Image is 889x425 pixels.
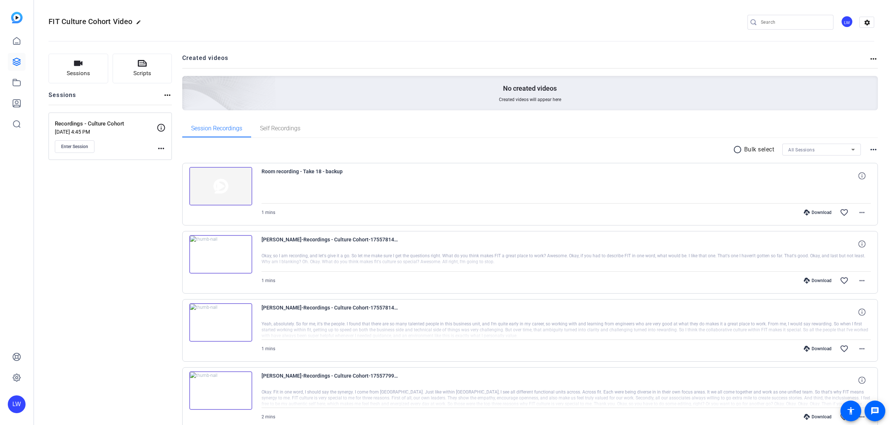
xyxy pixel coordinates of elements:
[163,91,172,100] mat-icon: more_horiz
[800,210,835,215] div: Download
[744,145,775,154] p: Bulk select
[800,346,835,352] div: Download
[189,235,252,274] img: thumb-nail
[503,84,557,93] p: No created videos
[846,406,855,415] mat-icon: accessibility
[841,16,854,29] ngx-avatar: Lucy Warren
[840,344,849,353] mat-icon: favorite_border
[869,54,878,63] mat-icon: more_horiz
[260,126,300,131] span: Self Recordings
[136,20,145,29] mat-icon: edit
[189,167,252,205] img: thumb-nail
[840,276,849,285] mat-icon: favorite_border
[800,278,835,284] div: Download
[858,276,866,285] mat-icon: more_horiz
[49,54,108,83] button: Sessions
[840,208,849,217] mat-icon: favorite_border
[189,371,252,410] img: thumb-nail
[49,17,132,26] span: FIT Culture Cohort Video
[800,414,835,420] div: Download
[870,406,879,415] mat-icon: message
[858,412,866,421] mat-icon: more_horiz
[55,129,157,135] p: [DATE] 4:45 PM
[67,69,90,78] span: Sessions
[99,3,276,163] img: Creted videos background
[840,412,849,421] mat-icon: favorite_border
[858,344,866,353] mat-icon: more_horiz
[182,54,869,68] h2: Created videos
[262,414,275,419] span: 2 mins
[189,303,252,342] img: thumb-nail
[61,144,88,150] span: Enter Session
[55,140,94,153] button: Enter Session
[11,12,23,23] img: blue-gradient.svg
[262,346,275,351] span: 1 mins
[157,144,166,153] mat-icon: more_horiz
[788,147,815,153] span: All Sessions
[858,208,866,217] mat-icon: more_horiz
[113,54,172,83] button: Scripts
[262,210,275,215] span: 1 mins
[8,395,26,413] div: LW
[262,278,275,283] span: 1 mins
[133,69,151,78] span: Scripts
[761,18,828,27] input: Search
[49,91,76,105] h2: Sessions
[262,371,399,389] span: [PERSON_NAME]-Recordings - Culture Cohort-1755779998905-webcam
[262,235,399,253] span: [PERSON_NAME]-Recordings - Culture Cohort-1755781428043-webcam
[191,126,242,131] span: Session Recordings
[499,97,561,103] span: Created videos will appear here
[733,145,744,154] mat-icon: radio_button_unchecked
[262,167,399,185] span: Room recording - Take 18 - backup
[55,120,157,128] p: Recordings - Culture Cohort
[860,17,875,28] mat-icon: settings
[841,16,853,28] div: LW
[262,303,399,321] span: [PERSON_NAME]-Recordings - Culture Cohort-1755781428133-webcam
[869,145,878,154] mat-icon: more_horiz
